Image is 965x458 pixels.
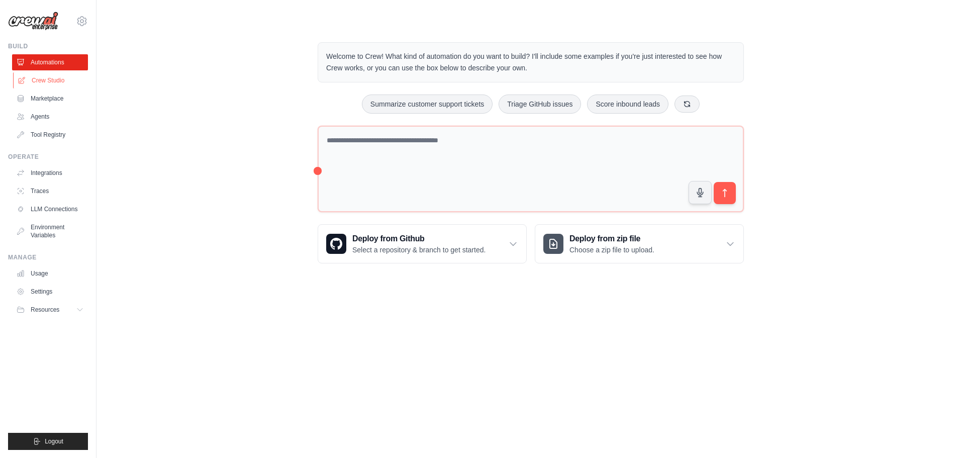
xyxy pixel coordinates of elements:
p: Choose a zip file to upload. [569,245,654,255]
button: Score inbound leads [587,95,668,114]
a: Integrations [12,165,88,181]
div: Operate [8,153,88,161]
img: Logo [8,12,58,31]
span: Logout [45,437,63,445]
button: Logout [8,433,88,450]
div: Build [8,42,88,50]
a: Tool Registry [12,127,88,143]
a: Marketplace [12,90,88,107]
a: LLM Connections [12,201,88,217]
h3: Deploy from Github [352,233,486,245]
a: Usage [12,265,88,282]
a: Crew Studio [13,72,89,88]
p: Welcome to Crew! What kind of automation do you want to build? I'll include some examples if you'... [326,51,735,74]
p: Select a repository & branch to get started. [352,245,486,255]
a: Agents [12,109,88,125]
a: Traces [12,183,88,199]
button: Triage GitHub issues [499,95,581,114]
span: Resources [31,306,59,314]
button: Resources [12,302,88,318]
button: Summarize customer support tickets [362,95,493,114]
a: Settings [12,284,88,300]
a: Environment Variables [12,219,88,243]
a: Automations [12,54,88,70]
h3: Deploy from zip file [569,233,654,245]
div: Manage [8,253,88,261]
